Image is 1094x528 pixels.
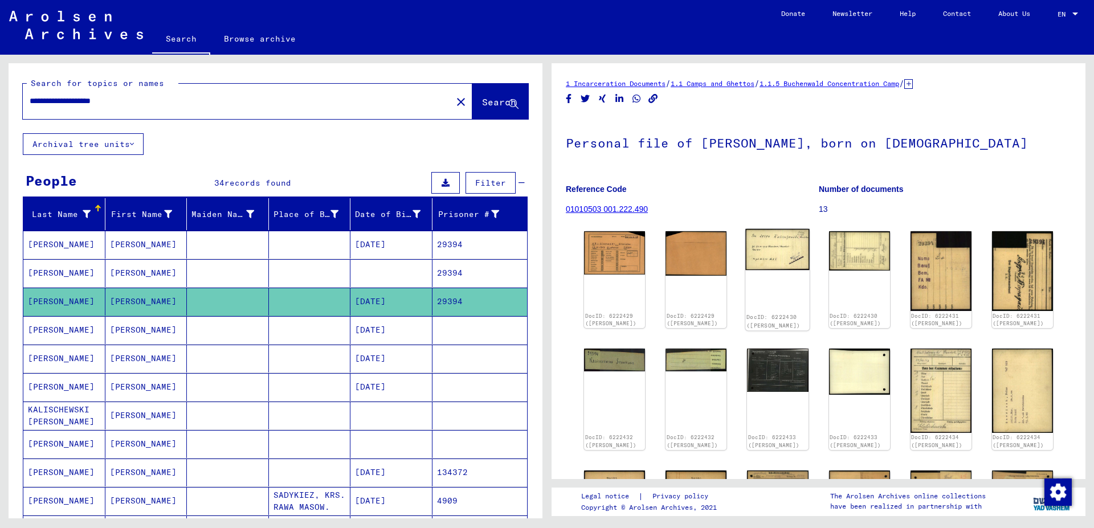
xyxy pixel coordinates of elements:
[482,96,516,108] span: Search
[23,459,105,486] mat-cell: [PERSON_NAME]
[566,79,666,88] a: 1 Incarceration Documents
[993,313,1044,327] a: DocID: 6222431 ([PERSON_NAME])
[105,345,187,373] mat-cell: [PERSON_NAME]
[31,78,164,88] mat-label: Search for topics or names
[631,92,643,106] button: Share on WhatsApp
[754,78,760,88] span: /
[187,198,269,230] mat-header-cell: Maiden Name
[152,25,210,55] a: Search
[28,205,105,223] div: Last Name
[23,430,105,458] mat-cell: [PERSON_NAME]
[23,373,105,401] mat-cell: [PERSON_NAME]
[748,434,799,448] a: DocID: 6222433 ([PERSON_NAME])
[432,231,528,259] mat-cell: 29394
[355,208,421,220] div: Date of Birth
[992,470,1053,514] img: 002.jpg
[23,231,105,259] mat-cell: [PERSON_NAME]
[432,288,528,316] mat-cell: 29394
[105,402,187,429] mat-cell: [PERSON_NAME]
[585,434,636,448] a: DocID: 6222432 ([PERSON_NAME])
[581,502,722,513] p: Copyright © Arolsen Archives, 2021
[110,205,187,223] div: First Name
[581,490,722,502] div: |
[110,208,173,220] div: First Name
[666,349,726,371] img: 002.jpg
[105,487,187,515] mat-cell: [PERSON_NAME]
[581,490,638,502] a: Legal notice
[28,208,91,220] div: Last Name
[829,470,890,516] img: 002.jpg
[1058,10,1070,18] span: EN
[105,459,187,486] mat-cell: [PERSON_NAME]
[437,205,514,223] div: Prisoner #
[747,349,808,392] img: 001.jpg
[643,490,722,502] a: Privacy policy
[350,316,432,344] mat-cell: [DATE]
[472,84,528,119] button: Search
[273,208,339,220] div: Place of Birth
[432,487,528,515] mat-cell: 4909
[9,11,143,39] img: Arolsen_neg.svg
[760,79,899,88] a: 1.1.5 Buchenwald Concentration Camp
[350,288,432,316] mat-cell: [DATE]
[911,349,971,433] img: 001.jpg
[992,231,1053,311] img: 002.jpg
[105,373,187,401] mat-cell: [PERSON_NAME]
[584,349,645,371] img: 001.jpg
[647,92,659,106] button: Copy link
[566,117,1071,167] h1: Personal file of [PERSON_NAME], born on [DEMOGRAPHIC_DATA]
[746,314,801,329] a: DocID: 6222430 ([PERSON_NAME])
[432,198,528,230] mat-header-cell: Prisoner #
[566,185,627,194] b: Reference Code
[269,198,351,230] mat-header-cell: Place of Birth
[747,470,808,515] img: 001.jpg
[23,345,105,373] mat-cell: [PERSON_NAME]
[350,198,432,230] mat-header-cell: Date of Birth
[667,434,718,448] a: DocID: 6222432 ([PERSON_NAME])
[224,178,291,188] span: records found
[269,487,351,515] mat-cell: SADYKIEZ, KRS. RAWA MASOW.
[350,231,432,259] mat-cell: [DATE]
[105,316,187,344] mat-cell: [PERSON_NAME]
[273,205,353,223] div: Place of Birth
[666,78,671,88] span: /
[830,313,881,327] a: DocID: 6222430 ([PERSON_NAME])
[566,204,648,214] a: 01010503 001.222.490
[23,259,105,287] mat-cell: [PERSON_NAME]
[23,198,105,230] mat-header-cell: Last Name
[214,178,224,188] span: 34
[911,313,962,327] a: DocID: 6222431 ([PERSON_NAME])
[829,349,890,395] img: 002.jpg
[454,95,468,109] mat-icon: close
[819,203,1071,215] p: 13
[23,487,105,515] mat-cell: [PERSON_NAME]
[23,288,105,316] mat-cell: [PERSON_NAME]
[667,313,718,327] a: DocID: 6222429 ([PERSON_NAME])
[475,178,506,188] span: Filter
[584,231,645,275] img: 001.jpg
[819,185,904,194] b: Number of documents
[614,92,626,106] button: Share on LinkedIn
[830,501,986,511] p: have been realized in partnership with
[23,402,105,429] mat-cell: KALISCHEWSKI [PERSON_NAME]
[563,92,575,106] button: Share on Facebook
[432,459,528,486] mat-cell: 134372
[829,231,890,271] img: 002.jpg
[437,208,500,220] div: Prisoner #
[105,430,187,458] mat-cell: [PERSON_NAME]
[746,229,810,270] img: 001.jpg
[350,487,432,515] mat-cell: [DATE]
[105,231,187,259] mat-cell: [PERSON_NAME]
[992,349,1053,433] img: 002.jpg
[1044,478,1072,506] img: Change consent
[191,208,254,220] div: Maiden Name
[597,92,609,106] button: Share on Xing
[911,231,971,311] img: 001.jpg
[350,345,432,373] mat-cell: [DATE]
[450,90,472,113] button: Clear
[830,434,881,448] a: DocID: 6222433 ([PERSON_NAME])
[105,198,187,230] mat-header-cell: First Name
[210,25,309,52] a: Browse archive
[666,231,726,276] img: 002.jpg
[191,205,268,223] div: Maiden Name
